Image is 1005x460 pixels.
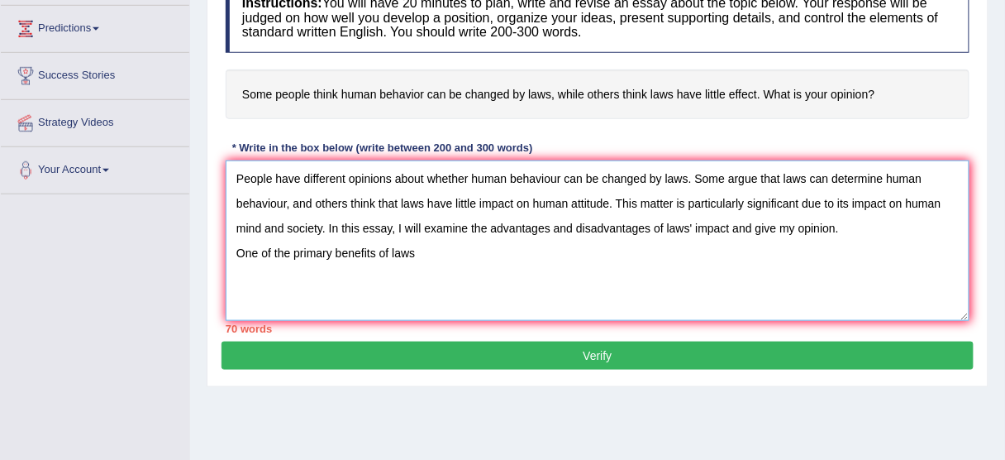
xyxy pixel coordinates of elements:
[1,147,189,189] a: Your Account
[226,321,969,337] div: 70 words
[226,69,969,120] h4: Some people think human behavior can be changed by laws, while others think laws have little effe...
[221,342,974,370] button: Verify
[1,53,189,94] a: Success Stories
[1,100,189,141] a: Strategy Videos
[226,140,539,156] div: * Write in the box below (write between 200 and 300 words)
[1,6,189,47] a: Predictions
